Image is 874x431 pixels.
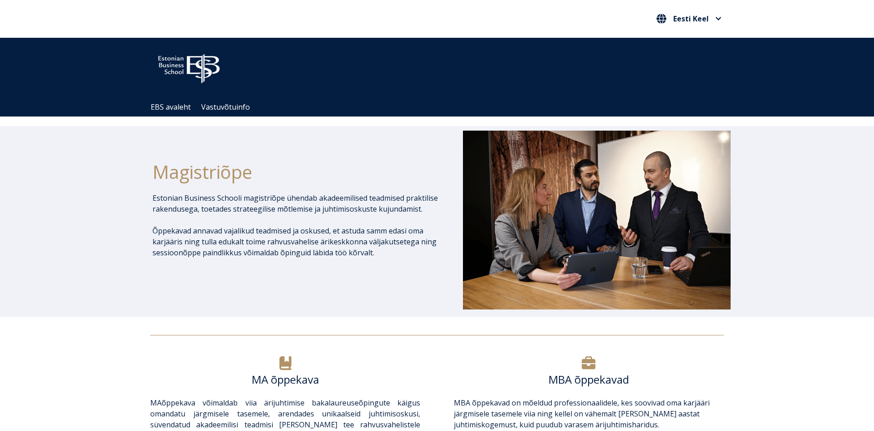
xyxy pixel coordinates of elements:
a: MA [150,398,162,408]
p: Estonian Business Schooli magistriõpe ühendab akadeemilised teadmised praktilise rakendusega, toe... [152,193,438,214]
nav: Vali oma keel [654,11,724,26]
span: Community for Growth and Resp [403,63,515,73]
img: ebs_logo2016_white [150,47,228,86]
img: DSC_1073 [463,131,731,309]
h6: MBA õppekavad [454,373,724,386]
p: õppekavad on mõeldud professionaalidele, kes soovivad oma karjääri järgmisele tasemele viia ning ... [454,397,724,430]
button: Eesti Keel [654,11,724,26]
p: Õppekavad annavad vajalikud teadmised ja oskused, et astuda samm edasi oma karjääris ning tulla e... [152,225,438,258]
h6: MA õppekava [150,373,420,386]
a: EBS avaleht [151,102,191,112]
div: Navigation Menu [146,98,737,117]
a: MBA [454,398,470,408]
span: Eesti Keel [673,15,709,22]
a: Vastuvõtuinfo [201,102,250,112]
h1: Magistriõpe [152,161,438,183]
